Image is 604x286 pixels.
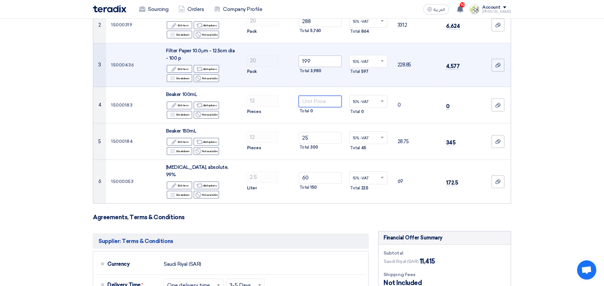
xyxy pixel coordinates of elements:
[446,63,460,70] span: 4,577
[349,171,387,184] ng-select: VAT
[446,179,458,186] span: 172.5
[349,15,387,28] ng-select: VAT
[167,65,192,73] div: Edit item
[299,96,342,107] input: Unit Price
[194,111,219,119] div: Not available
[299,132,342,143] input: Unit Price
[299,56,342,67] input: Unit Price
[393,43,441,87] td: 228.85
[247,185,257,191] span: Liter
[166,91,197,97] span: Beaker 100mL
[299,28,309,34] span: Total
[194,74,219,82] div: Not available
[361,28,369,35] span: 864
[107,256,159,272] div: Currency
[247,145,261,151] span: Pieces
[423,4,449,14] button: العربية
[393,7,441,43] td: 331.2
[361,68,368,75] span: 597
[166,48,235,61] span: Filter Paper 10.0µm - 12.5cm dia - 100 p
[106,7,161,43] td: 15000319
[167,30,192,39] div: Breakdown
[106,123,161,160] td: 15000184
[93,123,106,160] td: 5
[194,138,219,146] div: Add options
[420,256,435,266] span: 11,415
[310,28,321,34] span: 5,760
[482,10,511,13] div: [PERSON_NAME]
[460,2,465,7] span: 10
[577,260,596,280] a: Open chat
[194,65,219,73] div: Add options
[384,271,506,278] div: Shipping Fees
[393,87,441,124] td: 0
[299,172,342,184] input: Unit Price
[446,139,456,146] span: 345
[93,234,368,248] h5: Supplier: Terms & Conditions
[194,147,219,155] div: Not available
[247,28,257,35] span: Pack
[384,250,506,256] div: Subtotal
[194,21,219,29] div: Add options
[167,74,192,82] div: Breakdown
[167,181,192,189] div: Edit item
[349,131,387,144] ng-select: VAT
[167,111,192,119] div: Breakdown
[167,147,192,155] div: Breakdown
[299,15,342,27] input: Unit Price
[246,171,278,183] input: RFQ_STEP1.ITEMS.2.AMOUNT_TITLE
[349,55,387,68] ng-select: VAT
[93,160,106,204] td: 6
[247,68,257,75] span: Pack
[167,21,192,29] div: Edit item
[166,128,196,134] span: Beaker 150mL
[469,4,480,14] img: GCCCo_LOGO_1741521631774.png
[164,258,201,270] div: Saudi Riyal (SAR)
[173,2,209,16] a: Orders
[194,181,219,189] div: Add options
[350,185,360,191] span: Total
[434,7,445,12] span: العربية
[247,108,261,115] span: Pieces
[349,95,387,108] ng-select: VAT
[134,2,173,16] a: Sourcing
[361,108,364,115] span: 0
[361,145,366,151] span: 45
[209,2,267,16] a: Company Profile
[106,87,161,124] td: 15000183
[446,23,460,30] span: 6,624
[194,30,219,39] div: Not available
[299,68,309,74] span: Total
[482,5,501,10] div: Account
[446,103,450,110] span: 0
[350,145,360,151] span: Total
[246,15,278,26] input: RFQ_STEP1.ITEMS.2.AMOUNT_TITLE
[106,43,161,87] td: 15000436
[384,258,418,265] span: Saudi Riyal (SAR)
[106,160,161,204] td: 15000053
[93,5,126,13] img: Teradix logo
[93,214,511,221] h3: Agreements, Terms & Conditions
[166,164,228,178] span: [MEDICAL_DATA], absolute, 99%
[361,185,368,191] span: 22.5
[350,68,360,75] span: Total
[93,87,106,124] td: 4
[194,191,219,199] div: Not available
[393,123,441,160] td: 28.75
[310,108,313,114] span: 0
[167,101,192,109] div: Edit item
[384,234,443,242] div: Financial Offer Summary
[246,55,278,66] input: RFQ_STEP1.ITEMS.2.AMOUNT_TITLE
[246,95,278,107] input: RFQ_STEP1.ITEMS.2.AMOUNT_TITLE
[350,28,360,35] span: Total
[310,184,317,191] span: 150
[93,7,106,43] td: 2
[167,138,192,146] div: Edit item
[167,191,192,199] div: Breakdown
[310,144,318,151] span: 300
[299,108,309,114] span: Total
[93,43,106,87] td: 3
[299,144,309,151] span: Total
[350,108,360,115] span: Total
[310,68,321,74] span: 3,980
